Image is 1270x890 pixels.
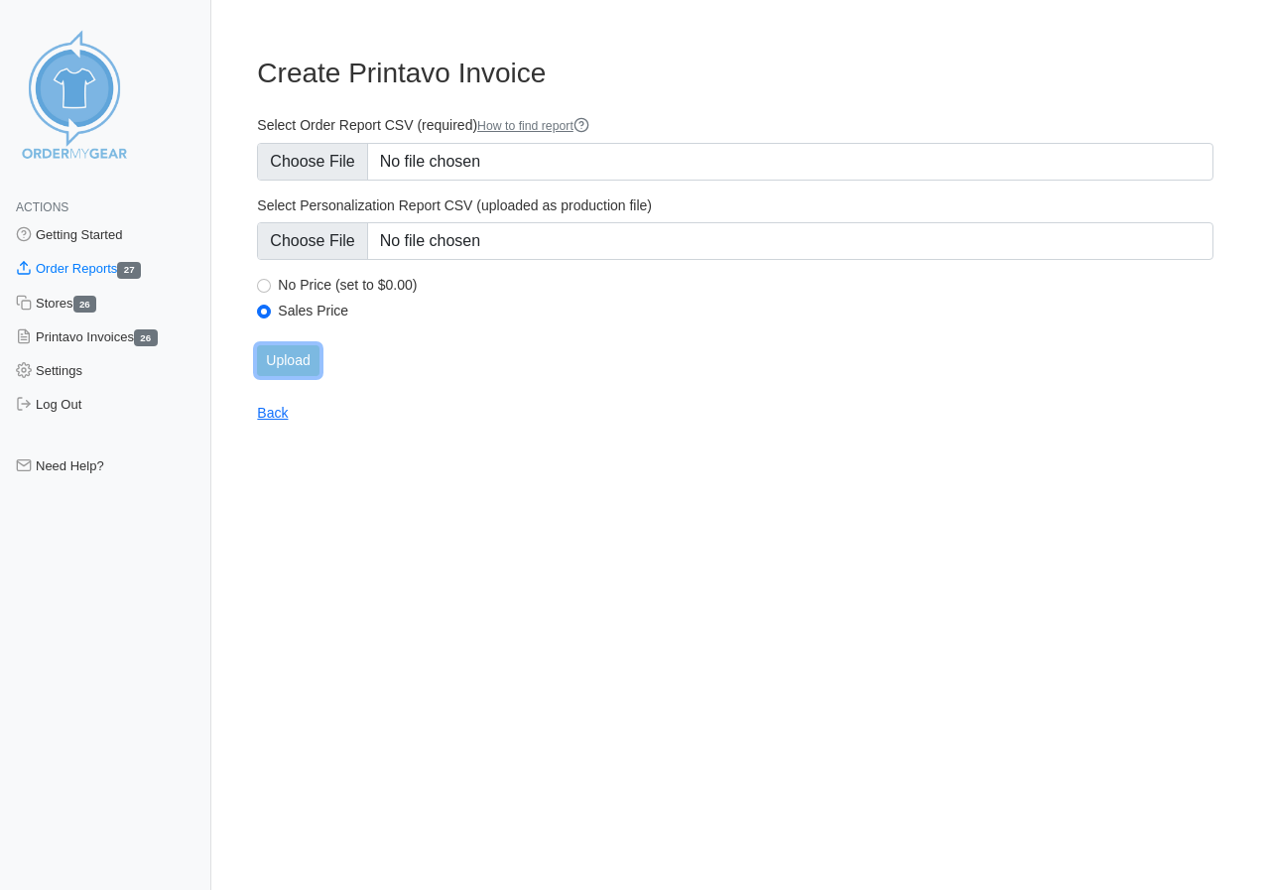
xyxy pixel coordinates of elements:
[257,405,288,421] a: Back
[477,119,589,133] a: How to find report
[134,329,158,346] span: 26
[16,200,68,214] span: Actions
[257,196,1213,214] label: Select Personalization Report CSV (uploaded as production file)
[278,302,1213,319] label: Sales Price
[73,296,97,313] span: 26
[257,57,1213,90] h3: Create Printavo Invoice
[257,116,1213,135] label: Select Order Report CSV (required)
[278,276,1213,294] label: No Price (set to $0.00)
[257,345,318,376] input: Upload
[117,262,141,279] span: 27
